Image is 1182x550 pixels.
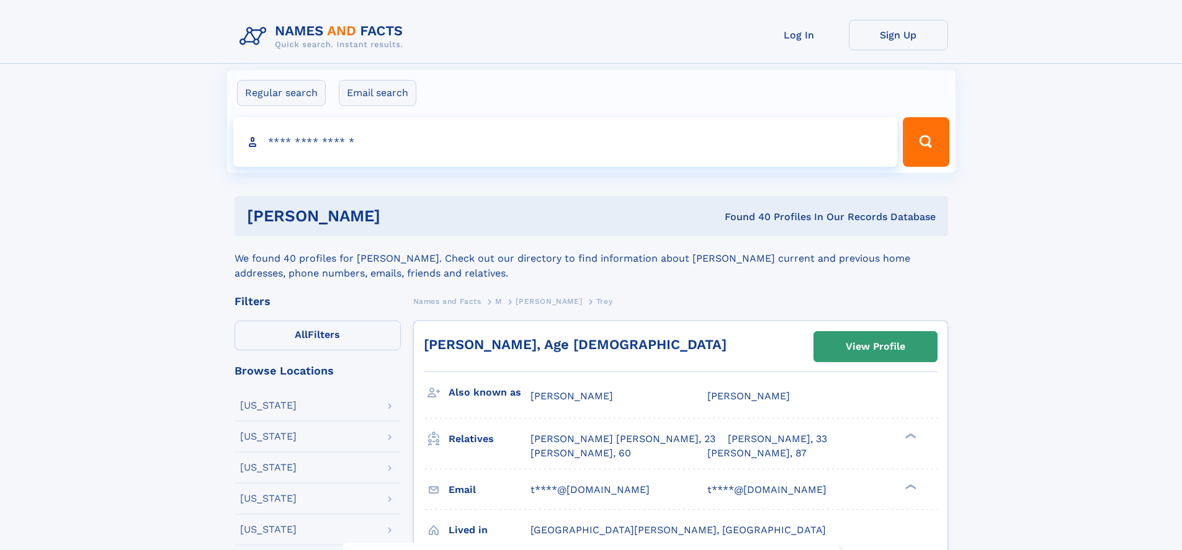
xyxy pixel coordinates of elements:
[339,80,416,106] label: Email search
[516,293,582,309] a: [PERSON_NAME]
[596,297,612,306] span: Trey
[449,382,531,403] h3: Also known as
[235,321,401,350] label: Filters
[237,80,326,106] label: Regular search
[531,390,613,402] span: [PERSON_NAME]
[495,293,502,309] a: M
[449,479,531,500] h3: Email
[424,337,727,352] a: [PERSON_NAME], Age [DEMOGRAPHIC_DATA]
[240,525,297,534] div: [US_STATE]
[449,428,531,450] h3: Relatives
[903,117,949,167] button: Search Button
[240,432,297,441] div: [US_STATE]
[235,236,948,281] div: We found 40 profiles for [PERSON_NAME]. Check out our directory to find information about [PERSON...
[235,20,413,53] img: Logo Names and Facts
[295,329,308,340] span: All
[240,463,297,472] div: [US_STATE]
[531,432,715,446] a: [PERSON_NAME] [PERSON_NAME], 23
[846,332,905,361] div: View Profile
[552,210,936,224] div: Found 40 Profiles In Our Records Database
[728,432,827,446] a: [PERSON_NAME], 33
[240,401,297,410] div: [US_STATE]
[235,296,401,307] div: Filters
[531,524,826,536] span: [GEOGRAPHIC_DATA][PERSON_NAME], [GEOGRAPHIC_DATA]
[814,332,937,361] a: View Profile
[495,297,502,306] span: M
[233,117,898,167] input: search input
[902,432,917,440] div: ❯
[247,208,553,224] h1: [PERSON_NAME]
[902,482,917,490] div: ❯
[707,446,807,460] a: [PERSON_NAME], 87
[707,390,790,402] span: [PERSON_NAME]
[240,494,297,503] div: [US_STATE]
[849,20,948,50] a: Sign Up
[413,293,481,309] a: Names and Facts
[235,365,401,376] div: Browse Locations
[516,297,582,306] span: [PERSON_NAME]
[750,20,849,50] a: Log In
[449,520,531,541] h3: Lived in
[531,446,631,460] a: [PERSON_NAME], 60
